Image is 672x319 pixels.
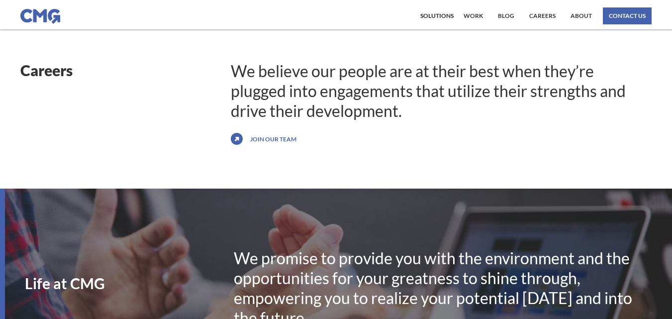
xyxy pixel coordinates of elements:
[420,13,454,19] div: Solutions
[248,131,299,147] a: Join our team
[25,276,234,291] h1: Life at CMG
[461,7,485,24] a: work
[231,131,243,147] img: icon with arrow pointing up and to the right.
[609,13,646,19] div: contact us
[20,9,60,24] img: CMG logo in blue.
[231,61,652,121] div: We believe our people are at their best when they’re plugged into engagements that utilize their ...
[527,7,558,24] a: Careers
[20,61,231,79] h1: Careers
[568,7,594,24] a: About
[495,7,517,24] a: Blog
